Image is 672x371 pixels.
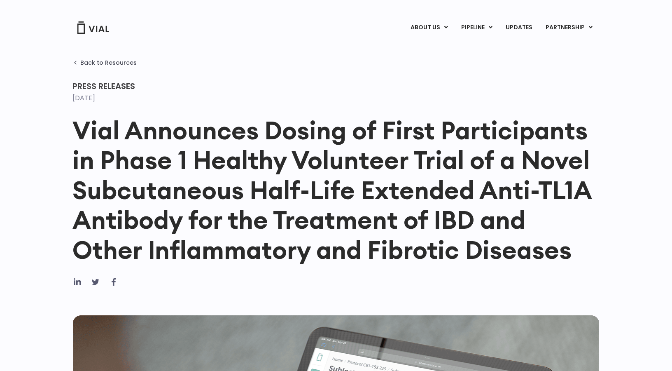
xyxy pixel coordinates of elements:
[72,80,135,92] span: Press Releases
[72,277,82,287] div: Share on linkedin
[72,93,95,103] time: [DATE]
[72,115,600,265] h1: Vial Announces Dosing of First Participants in Phase 1 Healthy Volunteer Trial of a Novel Subcuta...
[499,21,539,35] a: UPDATES
[539,21,599,35] a: PARTNERSHIPMenu Toggle
[72,59,137,66] a: Back to Resources
[455,21,499,35] a: PIPELINEMenu Toggle
[91,277,100,287] div: Share on twitter
[109,277,119,287] div: Share on facebook
[80,59,137,66] span: Back to Resources
[77,21,110,34] img: Vial Logo
[404,21,454,35] a: ABOUT USMenu Toggle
